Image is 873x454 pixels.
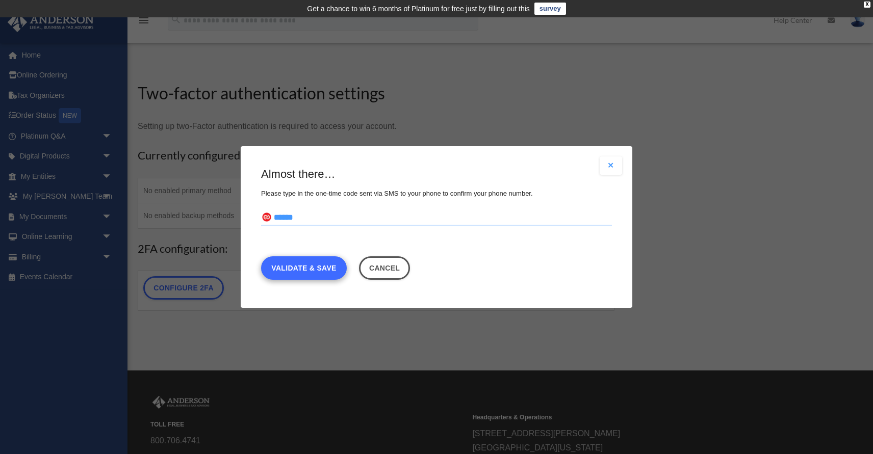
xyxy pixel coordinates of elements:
[261,167,612,182] h3: Almost there…
[864,2,870,8] div: close
[534,3,566,15] a: survey
[600,156,622,175] button: Close modal
[261,188,612,200] p: Please type in the one-time code sent via SMS to your phone to confirm your phone number.
[307,3,530,15] div: Get a chance to win 6 months of Platinum for free just by filling out this
[261,256,347,280] a: Validate & Save
[359,256,410,280] button: Close this dialog window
